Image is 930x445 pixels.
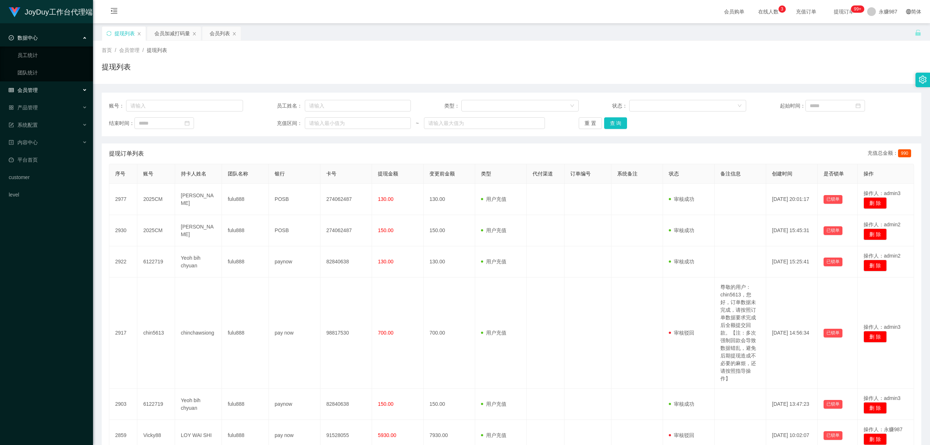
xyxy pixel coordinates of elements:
[824,226,842,235] button: 已锁单
[570,104,574,109] i: 图标: down
[175,278,222,389] td: chinchawsiong
[669,227,694,233] span: 审核成功
[378,259,393,264] span: 130.00
[185,121,190,126] i: 图标: calendar
[137,389,175,420] td: 6122719
[175,389,222,420] td: Yeoh bih chyuan
[228,171,248,177] span: 团队名称
[824,171,844,177] span: 是否锁单
[766,389,818,420] td: [DATE] 13:47:23
[864,260,887,271] button: 删 除
[109,278,137,389] td: 2917
[481,227,506,233] span: 用户充值
[9,140,14,145] i: 图标: profile
[429,171,455,177] span: 变更前金额
[222,246,269,278] td: fulu888
[766,246,818,278] td: [DATE] 15:25:41
[320,184,372,215] td: 274062487
[579,117,602,129] button: 重 置
[766,215,818,246] td: [DATE] 15:45:31
[868,149,914,158] div: 充值总金额：
[102,61,131,72] h1: 提现列表
[9,122,38,128] span: 系统配置
[109,149,144,158] span: 提现订单列表
[481,432,506,438] span: 用户充值
[109,120,134,127] span: 结束时间：
[444,102,461,110] span: 类型：
[424,184,475,215] td: 130.00
[181,171,206,177] span: 持卡人姓名
[269,215,320,246] td: POSB
[9,35,14,40] i: 图标: check-circle-o
[864,331,887,343] button: 删 除
[9,153,87,167] a: 图标: dashboard平台首页
[851,5,864,13] sup: 188
[114,27,135,40] div: 提现列表
[570,171,591,177] span: 订单编号
[119,47,139,53] span: 会员管理
[481,259,506,264] span: 用户充值
[137,246,175,278] td: 6122719
[779,5,786,13] sup: 3
[9,187,87,202] a: level
[232,32,236,36] i: 图标: close
[175,184,222,215] td: [PERSON_NAME]
[864,253,901,259] span: 操作人：admin2
[9,139,38,145] span: 内容中心
[533,171,553,177] span: 代付渠道
[269,246,320,278] td: paynow
[9,9,93,15] a: JoyDuy工作台代理端
[9,122,14,128] i: 图标: form
[222,184,269,215] td: fulu888
[864,228,887,240] button: 删 除
[864,426,902,432] span: 操作人：永赚987
[175,215,222,246] td: [PERSON_NAME]
[17,65,87,80] a: 团队统计
[424,278,475,389] td: 700.00
[424,389,475,420] td: 150.00
[109,102,126,110] span: 账号：
[9,170,87,185] a: customer
[378,432,396,438] span: 5930.00
[766,278,818,389] td: [DATE] 14:56:34
[919,76,927,84] i: 图标: setting
[320,215,372,246] td: 274062487
[320,278,372,389] td: 98817530
[143,171,153,177] span: 账号
[669,171,679,177] span: 状态
[715,278,766,389] td: 尊敬的用户： chin5613，您好，订单数据未完成，请按照订单数据要求完成后全额提交回款。【注：多次强制回款会导致数据错乱，避免后期提现造成不必要的麻烦，还请按照指导操作】
[126,100,243,112] input: 请输入
[612,102,629,110] span: 状态：
[864,197,887,209] button: 删 除
[109,215,137,246] td: 2930
[9,7,20,17] img: logo.9652507e.png
[481,330,506,336] span: 用户充值
[137,32,141,36] i: 图标: close
[326,171,336,177] span: 卡号
[864,171,874,177] span: 操作
[222,215,269,246] td: fulu888
[9,105,38,110] span: 产品管理
[305,117,411,129] input: 请输入最小值为
[305,100,411,112] input: 请输入
[222,278,269,389] td: fulu888
[115,171,125,177] span: 序号
[720,171,741,177] span: 备注信息
[481,196,506,202] span: 用户充值
[669,196,694,202] span: 审核成功
[378,171,398,177] span: 提现金额
[102,0,126,24] i: 图标: menu-fold
[269,389,320,420] td: paynow
[481,171,491,177] span: 类型
[830,9,858,14] span: 提现订单
[424,117,545,129] input: 请输入最大值为
[9,88,14,93] i: 图标: table
[9,87,38,93] span: 会员管理
[781,5,783,13] p: 3
[669,330,694,336] span: 审核驳回
[269,278,320,389] td: pay now
[824,258,842,266] button: 已锁单
[792,9,820,14] span: 充值订单
[277,102,305,110] span: 员工姓名：
[106,31,112,36] i: 图标: sync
